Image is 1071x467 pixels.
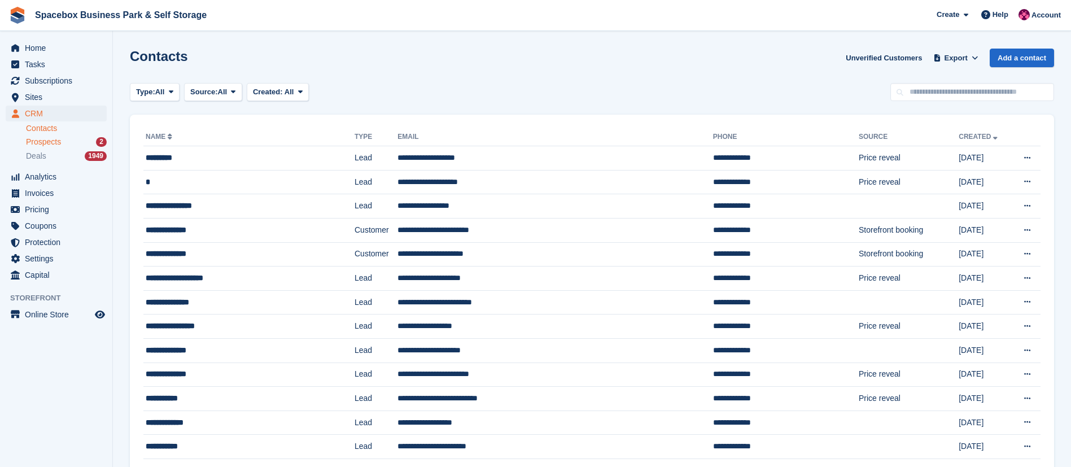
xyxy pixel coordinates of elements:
th: Phone [713,128,859,146]
a: menu [6,73,107,89]
td: Lead [355,290,397,315]
a: Add a contact [990,49,1054,67]
a: Preview store [93,308,107,321]
button: Type: All [130,83,180,102]
span: All [285,88,294,96]
td: [DATE] [959,338,1011,363]
span: Tasks [25,56,93,72]
a: menu [6,234,107,250]
span: Prospects [26,137,61,147]
a: Deals 1949 [26,150,107,162]
td: Price reveal [859,315,959,339]
td: [DATE] [959,218,1011,242]
a: menu [6,307,107,322]
a: menu [6,40,107,56]
td: [DATE] [959,290,1011,315]
td: [DATE] [959,435,1011,459]
td: [DATE] [959,387,1011,411]
td: Lead [355,363,397,387]
td: [DATE] [959,411,1011,435]
span: Sites [25,89,93,105]
td: Storefront booking [859,242,959,267]
span: Analytics [25,169,93,185]
a: menu [6,89,107,105]
span: Coupons [25,218,93,234]
span: Capital [25,267,93,283]
a: menu [6,56,107,72]
td: Lead [355,315,397,339]
span: Account [1031,10,1061,21]
span: Export [945,53,968,64]
td: Customer [355,242,397,267]
a: Spacebox Business Park & Self Storage [30,6,211,24]
span: All [155,86,165,98]
button: Export [931,49,981,67]
span: Source: [190,86,217,98]
th: Email [397,128,713,146]
td: [DATE] [959,146,1011,171]
a: menu [6,251,107,267]
span: Home [25,40,93,56]
span: Type: [136,86,155,98]
span: Subscriptions [25,73,93,89]
img: stora-icon-8386f47178a22dfd0bd8f6a31ec36ba5ce8667c1dd55bd0f319d3a0aa187defe.svg [9,7,26,24]
td: [DATE] [959,315,1011,339]
a: menu [6,185,107,201]
div: 1949 [85,151,107,161]
button: Source: All [184,83,242,102]
a: menu [6,267,107,283]
td: [DATE] [959,170,1011,194]
td: Customer [355,218,397,242]
h1: Contacts [130,49,188,64]
td: Lead [355,411,397,435]
a: menu [6,202,107,217]
td: Lead [355,170,397,194]
a: Unverified Customers [841,49,926,67]
td: Lead [355,146,397,171]
a: Prospects 2 [26,136,107,148]
td: Lead [355,267,397,291]
a: Created [959,133,1000,141]
a: Contacts [26,123,107,134]
td: Price reveal [859,387,959,411]
span: Created: [253,88,283,96]
span: Help [993,9,1008,20]
td: [DATE] [959,242,1011,267]
td: Lead [355,435,397,459]
span: Settings [25,251,93,267]
td: Price reveal [859,363,959,387]
th: Type [355,128,397,146]
span: Create [937,9,959,20]
td: [DATE] [959,363,1011,387]
img: Avishka Chauhan [1018,9,1030,20]
a: menu [6,169,107,185]
span: CRM [25,106,93,121]
td: Price reveal [859,146,959,171]
a: Name [146,133,174,141]
span: Storefront [10,293,112,304]
th: Source [859,128,959,146]
a: menu [6,106,107,121]
button: Created: All [247,83,309,102]
span: Pricing [25,202,93,217]
a: menu [6,218,107,234]
span: Invoices [25,185,93,201]
td: [DATE] [959,194,1011,219]
span: All [218,86,228,98]
td: Lead [355,338,397,363]
td: Lead [355,387,397,411]
span: Deals [26,151,46,162]
div: 2 [96,137,107,147]
td: [DATE] [959,267,1011,291]
td: Storefront booking [859,218,959,242]
td: Lead [355,194,397,219]
span: Online Store [25,307,93,322]
td: Price reveal [859,170,959,194]
span: Protection [25,234,93,250]
td: Price reveal [859,267,959,291]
